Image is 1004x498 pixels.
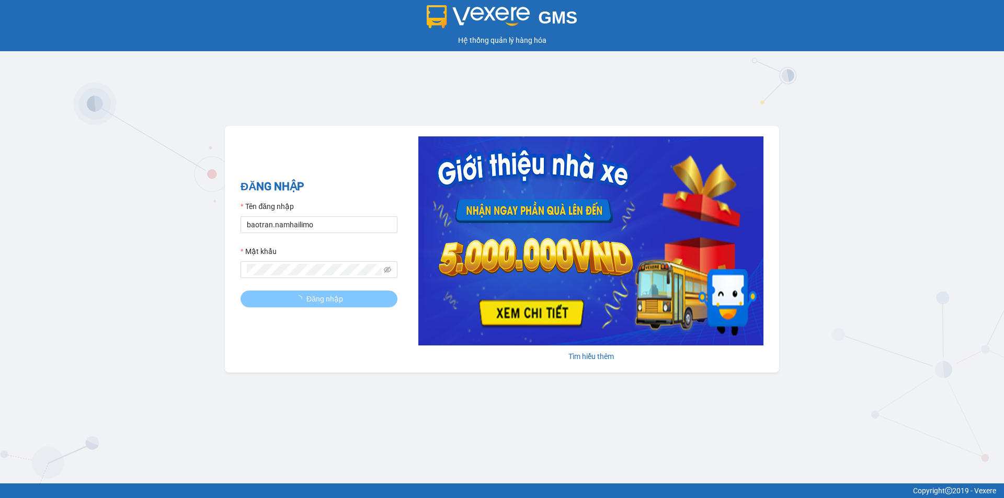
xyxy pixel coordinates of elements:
[3,34,1001,46] div: Hệ thống quản lý hàng hóa
[945,487,952,494] span: copyright
[241,291,397,307] button: Đăng nhập
[418,351,763,362] div: Tìm hiểu thêm
[418,136,763,345] img: banner-0
[241,216,397,233] input: Tên đăng nhập
[247,264,382,275] input: Mật khẩu
[306,293,343,305] span: Đăng nhập
[295,295,306,303] span: loading
[538,8,577,27] span: GMS
[8,485,996,496] div: Copyright 2019 - Vexere
[241,246,277,257] label: Mật khẩu
[241,201,294,212] label: Tên đăng nhập
[427,16,578,24] a: GMS
[241,178,397,195] h2: ĐĂNG NHẬP
[427,5,530,28] img: logo 2
[384,266,391,273] span: eye-invisible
